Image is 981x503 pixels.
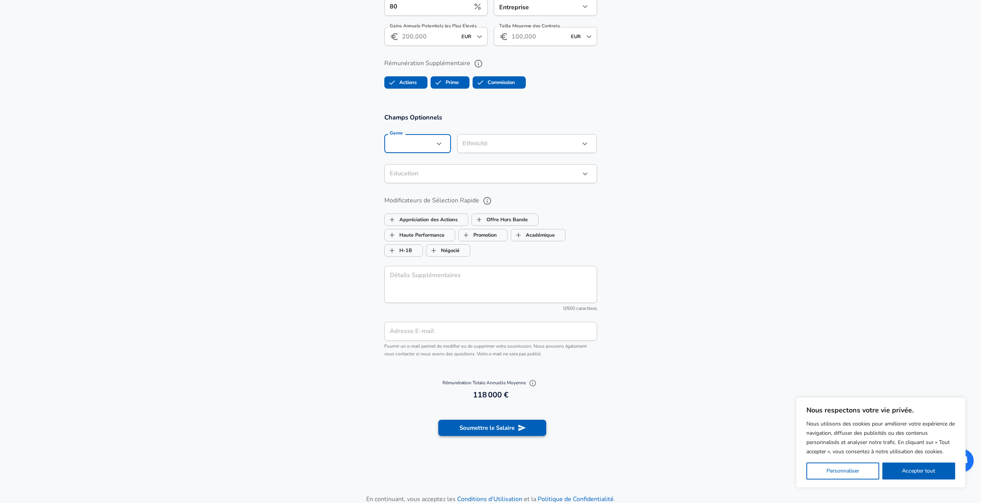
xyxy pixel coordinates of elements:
[512,27,552,46] input: 100,000
[431,75,459,90] label: Prime
[384,57,597,70] label: Rémunération Supplémentaire
[402,27,442,46] input: 200,000
[384,214,468,226] button: Appréciation des ActionsAppréciation des Actions
[384,322,597,341] input: team@levels.fyi
[806,405,955,415] p: Nous respectons votre vie privée.
[385,243,412,258] label: H-1B
[584,31,594,42] button: Open
[426,243,441,258] span: Négocié
[472,212,486,227] span: Offre Hors Bande
[385,212,458,227] label: Appréciation des Actions
[385,228,444,242] label: Haute Performance
[473,75,488,90] span: Commission
[472,212,528,227] label: Offre Hors Bande
[384,305,597,313] div: 0/500 caractères
[385,228,399,242] span: Haute Performance
[511,228,526,242] span: Académique
[384,76,427,89] button: ActionsActions
[384,244,423,257] button: H-1BH-1B
[796,397,966,488] div: Nous respectons votre vie privée.
[438,420,546,436] button: Soumettre le Salaire
[459,228,497,242] label: Promotion
[384,194,597,207] label: Modificateurs de Sélection Rapide
[390,24,477,28] label: Gains Annuels Potentiels les Plus Élevés
[882,463,956,479] button: Accepter tout
[481,194,494,207] button: help
[390,131,403,135] label: Genre
[385,243,399,258] span: H-1B
[473,76,526,89] button: CommissionCommission
[473,75,515,90] label: Commission
[459,30,475,42] input: USD
[569,30,584,42] input: USD
[806,463,879,479] button: Personnaliser
[474,31,485,42] button: Open
[384,229,455,241] button: Haute PerformanceHaute Performance
[384,113,597,122] h3: Champs Optionnels
[431,75,446,90] span: Prime
[385,75,417,90] label: Actions
[472,57,485,70] button: help
[443,380,538,386] span: Rémunération Totale Annuelle Moyenne
[384,343,587,357] span: Fournir un e-mail permet de modifier ou de supprimer votre soumission. Nous pouvons également vou...
[499,24,560,28] label: Taille Moyenne des Contrats
[471,214,538,226] button: Offre Hors BandeOffre Hors Bande
[385,212,399,227] span: Appréciation des Actions
[385,75,399,90] span: Actions
[431,76,469,89] button: PrimePrime
[459,228,473,242] span: Promotion
[458,229,508,241] button: PromotionPromotion
[806,419,955,456] p: Nous utilisons des cookies pour améliorer votre expérience de navigation, diffuser des publicités...
[426,244,470,257] button: NégociéNégocié
[511,228,555,242] label: Académique
[511,229,565,241] button: AcadémiqueAcadémique
[527,377,538,389] button: Expliquer la Rémunération Totale
[426,243,459,258] label: Négocié
[387,389,594,401] h6: 118 000 €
